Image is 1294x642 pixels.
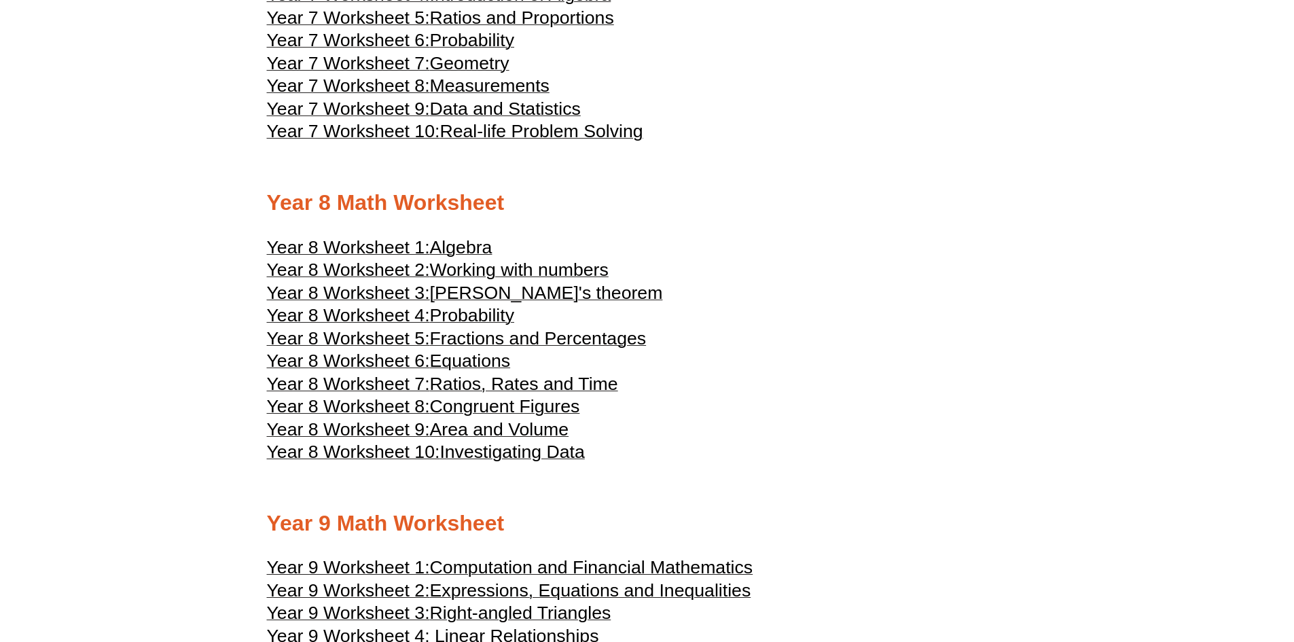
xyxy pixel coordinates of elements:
[267,425,569,439] a: Year 8 Worksheet 9:Area and Volume
[267,328,430,349] span: Year 8 Worksheet 5:
[267,36,515,50] a: Year 7 Worksheet 6:Probability
[430,603,611,623] span: Right-angled Triangles
[267,121,440,141] span: Year 7 Worksheet 10:
[430,75,550,96] span: Measurements
[267,357,511,370] a: Year 8 Worksheet 6:Equations
[267,30,430,50] span: Year 7 Worksheet 6:
[430,580,751,601] span: Expressions, Equations and Inequalities
[267,283,430,303] span: Year 8 Worksheet 3:
[267,448,585,461] a: Year 8 Worksheet 10:Investigating Data
[430,237,492,257] span: Algebra
[267,510,1028,538] h2: Year 9 Math Worksheet
[267,243,492,257] a: Year 8 Worksheet 1:Algebra
[267,237,430,257] span: Year 8 Worksheet 1:
[430,99,581,119] span: Data and Statistics
[430,283,663,303] span: [PERSON_NAME]'s theorem
[430,30,514,50] span: Probability
[267,266,609,279] a: Year 8 Worksheet 2:Working with numbers
[267,75,430,96] span: Year 7 Worksheet 8:
[430,351,511,371] span: Equations
[430,419,569,440] span: Area and Volume
[439,121,643,141] span: Real-life Problem Solving
[1045,488,1294,642] iframe: Chat Widget
[267,586,751,600] a: Year 9 Worksheet 2:Expressions, Equations and Inequalities
[267,351,430,371] span: Year 8 Worksheet 6:
[430,305,514,325] span: Probability
[267,396,430,416] span: Year 8 Worksheet 8:
[267,82,550,95] a: Year 7 Worksheet 8:Measurements
[267,289,663,302] a: Year 8 Worksheet 3:[PERSON_NAME]'s theorem
[430,374,618,394] span: Ratios, Rates and Time
[430,53,509,73] span: Geometry
[267,419,430,440] span: Year 8 Worksheet 9:
[267,99,430,119] span: Year 7 Worksheet 9:
[267,260,430,280] span: Year 8 Worksheet 2:
[267,14,614,27] a: Year 7 Worksheet 5:Ratios and Proportions
[267,609,611,622] a: Year 9 Worksheet 3:Right-angled Triangles
[267,305,430,325] span: Year 8 Worksheet 4:
[267,557,430,577] span: Year 9 Worksheet 1:
[267,189,1028,217] h2: Year 8 Math Worksheet
[267,380,618,393] a: Year 8 Worksheet 7:Ratios, Rates and Time
[267,442,440,462] span: Year 8 Worksheet 10:
[430,557,753,577] span: Computation and Financial Mathematics
[267,53,430,73] span: Year 7 Worksheet 7:
[267,59,509,73] a: Year 7 Worksheet 7:Geometry
[267,7,430,28] span: Year 7 Worksheet 5:
[267,374,430,394] span: Year 8 Worksheet 7:
[267,334,647,348] a: Year 8 Worksheet 5:Fractions and Percentages
[267,603,430,623] span: Year 9 Worksheet 3:
[267,580,430,601] span: Year 9 Worksheet 2:
[267,402,580,416] a: Year 8 Worksheet 8:Congruent Figures
[430,260,609,280] span: Working with numbers
[430,7,614,28] span: Ratios and Proportions
[439,442,584,462] span: Investigating Data
[267,563,753,577] a: Year 9 Worksheet 1:Computation and Financial Mathematics
[430,396,580,416] span: Congruent Figures
[267,127,643,141] a: Year 7 Worksheet 10:Real-life Problem Solving
[430,328,647,349] span: Fractions and Percentages
[267,105,581,118] a: Year 7 Worksheet 9:Data and Statistics
[267,311,515,325] a: Year 8 Worksheet 4:Probability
